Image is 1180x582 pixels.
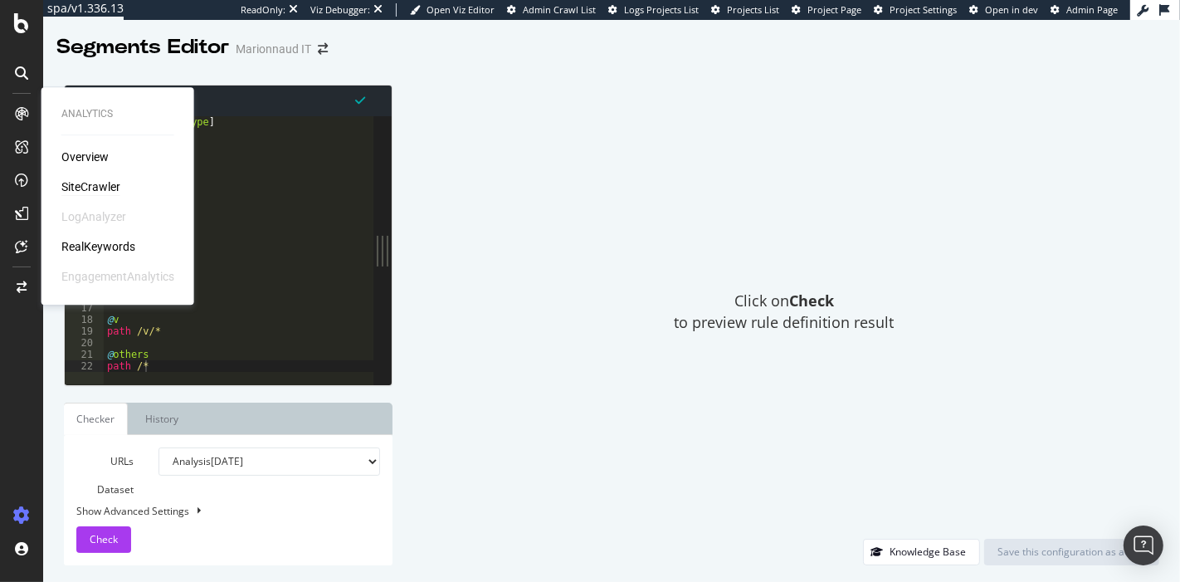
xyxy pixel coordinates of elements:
span: Admin Crawl List [523,3,596,16]
span: Projects List [727,3,779,16]
span: Project Settings [890,3,957,16]
strong: Check [789,291,834,311]
span: Open Viz Editor [427,3,495,16]
div: EngagementAnalytics [61,268,174,285]
div: Marionnaud IT [236,41,311,57]
div: Segments Editor [56,33,229,61]
a: Project Settings [874,3,957,17]
div: Save this configuration as active [997,545,1146,559]
a: Open Viz Editor [410,3,495,17]
button: Check [76,526,131,553]
div: Show Advanced Settings [64,504,368,518]
div: Viz Debugger: [310,3,370,17]
div: 21 [65,349,104,360]
button: Save this configuration as active [984,539,1159,565]
a: Admin Crawl List [507,3,596,17]
a: History [132,403,192,435]
a: Logs Projects List [608,3,699,17]
div: Open Intercom Messenger [1124,526,1163,565]
a: SiteCrawler [61,179,120,195]
div: Knowledge Base [890,545,966,559]
div: Segments Rules Editor [65,86,392,116]
div: 18 [65,314,104,325]
span: Syntax is valid [355,92,365,108]
div: LogAnalyzer [61,208,126,225]
span: Open in dev [985,3,1038,16]
div: Analytics [61,107,174,121]
a: Project Page [792,3,861,17]
div: 22 [65,360,104,372]
span: Click on to preview rule definition result [675,291,895,333]
a: RealKeywords [61,238,135,255]
span: Check [90,532,118,546]
div: arrow-right-arrow-left [318,43,328,55]
a: Overview [61,149,109,165]
div: 17 [65,302,104,314]
span: Project Page [807,3,861,16]
div: 19 [65,325,104,337]
a: Knowledge Base [863,545,980,559]
div: 20 [65,337,104,349]
a: Admin Page [1051,3,1118,17]
span: Admin Page [1066,3,1118,16]
a: Projects List [711,3,779,17]
button: Knowledge Base [863,539,980,565]
a: Checker [64,403,128,435]
label: URLs Dataset [64,448,146,504]
a: Open in dev [969,3,1038,17]
div: ReadOnly: [241,3,285,17]
span: Logs Projects List [624,3,699,16]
